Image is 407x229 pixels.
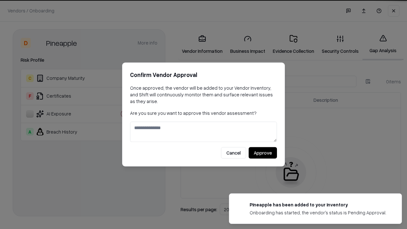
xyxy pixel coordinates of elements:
button: Approve [249,147,277,159]
p: Are you sure you want to approve this vendor assessment? [130,110,277,116]
div: Onboarding has started, the vendor's status is Pending Approval. [250,209,386,216]
h2: Confirm Vendor Approval [130,70,277,80]
img: pineappleenergy.com [237,201,245,209]
button: Cancel [221,147,246,159]
p: Once approved, the vendor will be added to your Vendor Inventory, and Shift will continuously mon... [130,85,277,105]
div: Pineapple has been added to your inventory [250,201,386,208]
